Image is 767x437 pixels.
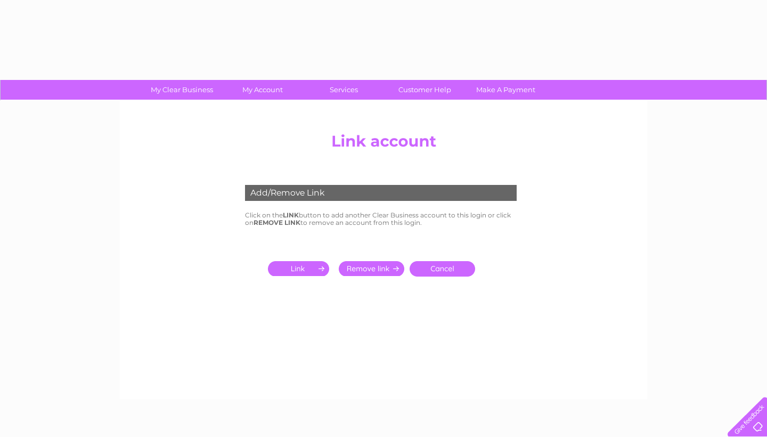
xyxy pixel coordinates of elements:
[410,261,475,277] a: Cancel
[462,80,550,100] a: Make A Payment
[245,185,517,201] div: Add/Remove Link
[219,80,307,100] a: My Account
[242,209,525,229] td: Click on the button to add another Clear Business account to this login or click on to remove an ...
[339,261,404,276] input: Submit
[138,80,226,100] a: My Clear Business
[268,261,333,276] input: Submit
[300,80,388,100] a: Services
[254,218,300,226] b: REMOVE LINK
[283,211,299,219] b: LINK
[381,80,469,100] a: Customer Help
